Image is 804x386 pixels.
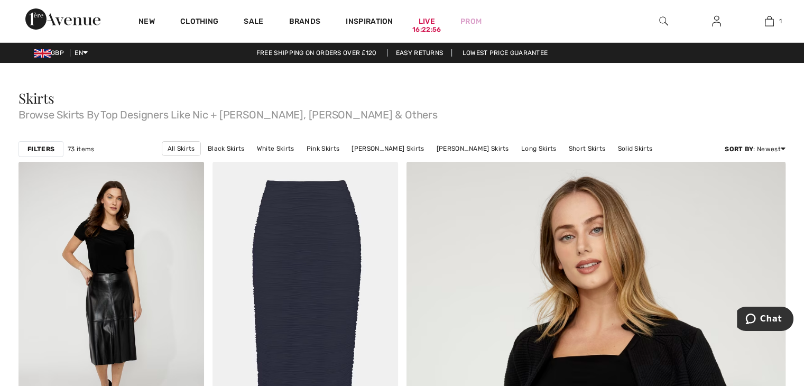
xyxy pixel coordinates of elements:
a: Prom [460,16,482,27]
img: 1ère Avenue [25,8,100,30]
img: My Info [712,15,721,27]
a: Long Skirts [516,142,561,155]
a: [PERSON_NAME] Skirts [346,142,429,155]
a: Pink Skirts [301,142,345,155]
a: Lowest Price Guarantee [454,49,557,57]
span: Inspiration [346,17,393,28]
a: White Skirts [252,142,300,155]
a: [PERSON_NAME] Skirts [431,142,514,155]
strong: Sort By [725,145,753,153]
a: Short Skirts [563,142,611,155]
iframe: Opens a widget where you can chat to one of our agents [737,307,793,333]
span: EN [75,49,88,57]
a: Brands [289,17,321,28]
span: GBP [34,49,68,57]
span: 1 [779,16,782,26]
span: Skirts [19,89,54,107]
a: Sale [244,17,263,28]
a: Black Skirts [202,142,250,155]
span: 73 items [68,144,94,154]
img: search the website [659,15,668,27]
a: Live16:22:56 [419,16,435,27]
div: 16:22:56 [412,25,441,35]
a: Solid Skirts [613,142,658,155]
a: New [138,17,155,28]
span: Browse Skirts By Top Designers Like Nic + [PERSON_NAME], [PERSON_NAME] & Others [19,105,785,120]
a: Free shipping on orders over ₤120 [248,49,385,57]
a: Sign In [704,15,729,28]
a: Easy Returns [387,49,452,57]
a: 1 [743,15,795,27]
div: : Newest [725,144,785,154]
a: Clothing [180,17,218,28]
a: All Skirts [162,141,201,156]
strong: Filters [27,144,54,154]
img: My Bag [765,15,774,27]
img: UK Pound [34,49,51,58]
